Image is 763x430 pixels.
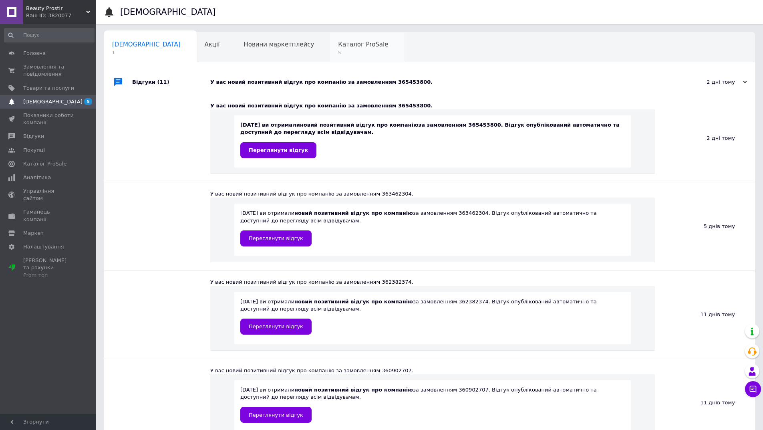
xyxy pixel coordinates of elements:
[249,235,303,241] span: Переглянути відгук
[23,272,74,279] div: Prom топ
[240,142,316,158] a: Переглянути відгук
[23,98,83,105] span: [DEMOGRAPHIC_DATA]
[210,279,655,286] div: У вас новий позитивний відгук про компанію за замовленням 362382374.
[23,112,74,126] span: Показники роботи компанії
[23,208,74,223] span: Гаманець компанії
[240,230,312,246] a: Переглянути відгук
[249,147,308,153] span: Переглянути відгук
[240,319,312,335] a: Переглянути відгук
[23,160,66,168] span: Каталог ProSale
[240,298,625,335] div: [DATE] ви отримали за замовленням 362382374. Відгук опублікований автоматично та доступний до пер...
[655,182,755,270] div: 5 днів тому
[23,174,51,181] span: Аналітика
[210,190,655,198] div: У вас новий позитивний відгук про компанію за замовленням 363462304.
[300,122,419,128] b: новий позитивний відгук про компанію
[249,323,303,329] span: Переглянути відгук
[745,381,761,397] button: Чат з покупцем
[26,12,96,19] div: Ваш ID: 3820077
[26,5,86,12] span: Beauty Prostir
[23,257,74,279] span: [PERSON_NAME] та рахунки
[210,367,655,374] div: У вас новий позитивний відгук про компанію за замовленням 360902707.
[249,412,303,418] span: Переглянути відгук
[23,85,74,92] span: Товари та послуги
[23,63,74,78] span: Замовлення та повідомлення
[112,50,181,56] span: 1
[205,41,220,48] span: Акції
[23,133,44,140] span: Відгуки
[240,407,312,423] a: Переглянути відгук
[667,79,747,86] div: 2 дні тому
[23,50,46,57] span: Головна
[23,188,74,202] span: Управління сайтом
[655,271,755,358] div: 11 днів тому
[157,79,169,85] span: (11)
[294,210,413,216] b: новий позитивний відгук про компанію
[23,147,45,154] span: Покупці
[338,50,388,56] span: 5
[84,98,92,105] span: 5
[210,102,655,109] div: У вас новий позитивний відгук про компанію за замовленням 365453800.
[4,28,95,42] input: Пошук
[240,386,625,423] div: [DATE] ви отримали за замовленням 360902707. Відгук опублікований автоматично та доступний до пер...
[655,94,755,182] div: 2 дні тому
[112,41,181,48] span: [DEMOGRAPHIC_DATA]
[120,7,216,17] h1: [DEMOGRAPHIC_DATA]
[338,41,388,48] span: Каталог ProSale
[244,41,314,48] span: Новини маркетплейсу
[210,79,667,86] div: У вас новий позитивний відгук про компанію за замовленням 365453800.
[23,230,44,237] span: Маркет
[132,70,210,94] div: Відгуки
[23,243,64,250] span: Налаштування
[294,299,413,305] b: новий позитивний відгук про компанію
[240,210,625,246] div: [DATE] ви отримали за замовленням 363462304. Відгук опублікований автоматично та доступний до пер...
[240,121,625,158] div: [DATE] ви отримали за замовленням 365453800. Відгук опублікований автоматично та доступний до пер...
[294,387,413,393] b: новий позитивний відгук про компанію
